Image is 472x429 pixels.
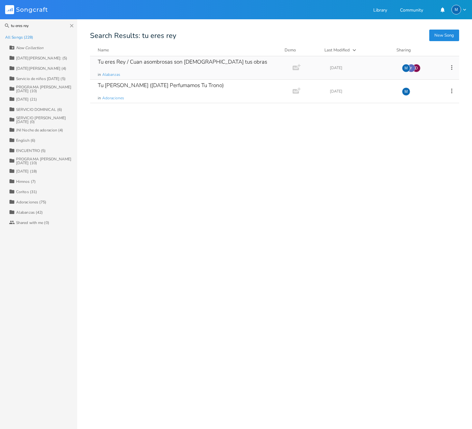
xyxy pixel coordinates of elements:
[402,64,410,72] div: Ministerio de Adoracion Aguadilla
[90,32,459,39] div: Search Results: tu eres rey
[396,47,435,53] div: Sharing
[373,8,387,13] a: Library
[16,108,62,112] div: SERVICIO DOMINICAL (6)
[16,46,43,50] div: New Collection
[102,95,124,101] span: Adoraciones
[16,221,49,225] div: Shared with me (0)
[16,85,77,93] div: PROGRAMA [PERSON_NAME][DATE] (10)
[412,64,421,72] div: david.santiago.crespo
[429,30,459,41] button: New Song
[330,89,394,93] div: [DATE]
[102,72,120,77] span: Alabanzas
[16,56,67,60] div: [DATE][PERSON_NAME]: (5)
[451,5,461,14] div: Ministerio de Adoracion Aguadilla
[16,157,77,165] div: PROGRAMA [PERSON_NAME][DATE] (10)
[16,67,66,70] div: [DATE][PERSON_NAME] (4)
[451,5,467,14] button: M
[98,72,101,77] span: in
[16,116,77,124] div: SERVICIO [PERSON_NAME][DATE] (0)
[98,47,277,53] button: Name
[16,210,43,214] div: Alabanzas (42)
[285,47,317,53] div: Demo
[98,47,109,53] div: Name
[330,66,394,70] div: [DATE]
[16,180,36,183] div: Himnos (7)
[5,35,33,39] div: All Songs (228)
[324,47,350,53] div: Last Modified
[16,169,37,173] div: [DATE] (18)
[98,59,267,65] div: Tu eres Rey / Cuan asombrosas son [DEMOGRAPHIC_DATA] tus obras
[16,190,37,194] div: Coritos (31)
[98,95,101,101] span: in
[16,77,66,81] div: Servicio de niños [DATE] (5)
[407,64,415,72] img: ricardo hermida
[16,139,35,142] div: English (6)
[98,83,224,88] div: Tu [PERSON_NAME] ([DATE] Perfumamos Tu Trono)
[402,87,410,96] div: Ministerio de Adoracion Aguadilla
[16,128,63,132] div: JNI Noche de adoracion (4)
[324,47,389,53] button: Last Modified
[16,97,37,101] div: [DATE] (21)
[16,149,46,153] div: ENCUENTRO (5)
[400,8,423,13] a: Community
[16,200,47,204] div: Adoraciones (75)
